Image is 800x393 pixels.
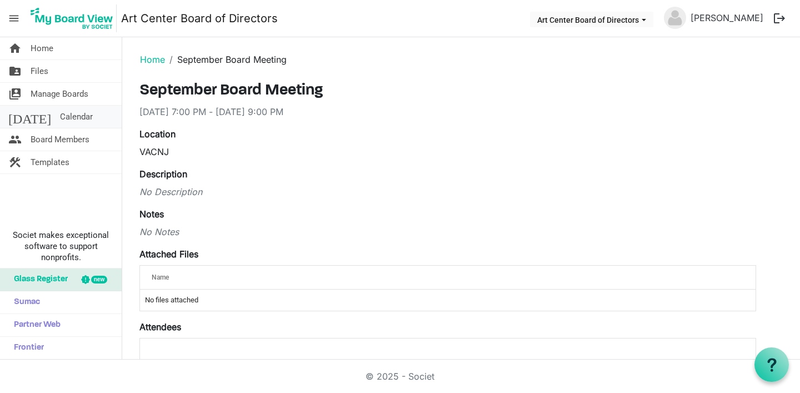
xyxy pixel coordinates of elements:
li: September Board Meeting [165,53,287,66]
span: Manage Boards [31,83,88,105]
span: [DATE] [8,106,51,128]
span: menu [3,8,24,29]
div: No Description [139,185,756,198]
span: Sumac [8,291,40,314]
a: © 2025 - Societ [366,371,434,382]
label: Description [139,167,187,181]
a: My Board View Logo [27,4,121,32]
span: Glass Register [8,268,68,291]
span: people [8,128,22,151]
label: Attached Files [139,247,198,261]
img: no-profile-picture.svg [664,7,686,29]
span: Home [31,37,53,59]
span: Name [152,273,169,281]
img: My Board View Logo [27,4,117,32]
div: No Notes [139,225,756,238]
div: VACNJ [139,145,756,158]
span: switch_account [8,83,22,105]
button: logout [768,7,791,30]
span: Templates [31,151,69,173]
a: Home [140,54,165,65]
span: Frontier [8,337,44,359]
label: Location [139,127,176,141]
span: Societ makes exceptional software to support nonprofits. [5,230,117,263]
span: Board Members [31,128,89,151]
h3: September Board Meeting [139,82,756,101]
a: [PERSON_NAME] [686,7,768,29]
span: construction [8,151,22,173]
a: Art Center Board of Directors [121,7,278,29]
label: Notes [139,207,164,221]
span: Partner Web [8,314,61,336]
div: new [91,276,107,283]
span: Files [31,60,48,82]
td: No files attached [140,290,756,311]
span: folder_shared [8,60,22,82]
label: Attendees [139,320,181,334]
button: Art Center Board of Directors dropdownbutton [530,12,653,27]
span: Calendar [60,106,93,128]
div: [DATE] 7:00 PM - [DATE] 9:00 PM [139,105,756,118]
span: home [8,37,22,59]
